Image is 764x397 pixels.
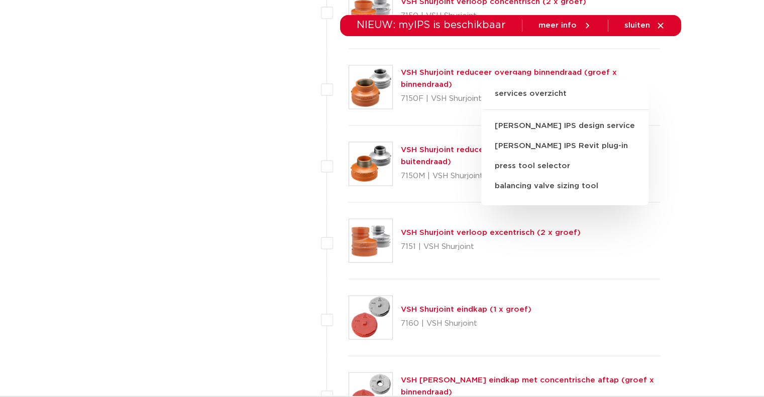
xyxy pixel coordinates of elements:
a: meer info [538,21,592,30]
a: producten [246,37,287,76]
img: Thumbnail for VSH Shurjoint eindkap (1 x groef) [349,296,392,339]
a: [PERSON_NAME] IPS Revit plug-in [481,136,648,156]
p: 7150M | VSH Shurjoint [401,168,661,184]
a: press tool selector [481,156,648,176]
img: Thumbnail for VSH Shurjoint verloop excentrisch (2 x groef) [349,219,392,262]
nav: Menu [246,37,582,76]
a: balancing valve sizing tool [481,176,648,196]
span: meer info [538,22,577,29]
a: over ons [547,37,582,76]
p: 7151 | VSH Shurjoint [401,238,581,254]
span: sluiten [624,22,650,29]
a: toepassingen [359,37,412,76]
a: VSH Shurjoint reduceer overgang buitendraad (groef x buitendraad) [401,146,616,165]
span: NIEUW: myIPS is beschikbaar [357,20,506,30]
a: VSH Shurjoint verloop excentrisch (2 x groef) [401,228,581,236]
a: VSH Shurjoint eindkap (1 x groef) [401,305,531,313]
a: [PERSON_NAME] IPS design service [481,116,648,136]
a: VSH [PERSON_NAME] eindkap met concentrische aftap (groef x binnendraad) [401,376,654,395]
p: 7160 | VSH Shurjoint [401,315,531,331]
img: Thumbnail for VSH Shurjoint reduceer overgang buitendraad (groef x buitendraad) [349,142,392,185]
a: services [495,37,527,76]
p: 7150F | VSH Shurjoint [401,91,661,107]
a: sluiten [624,21,665,30]
img: Thumbnail for VSH Shurjoint reduceer overgang binnendraad (groef x binnendraad) [349,65,392,108]
a: markten [307,37,339,76]
a: services overzicht [481,88,648,110]
a: downloads [432,37,475,76]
